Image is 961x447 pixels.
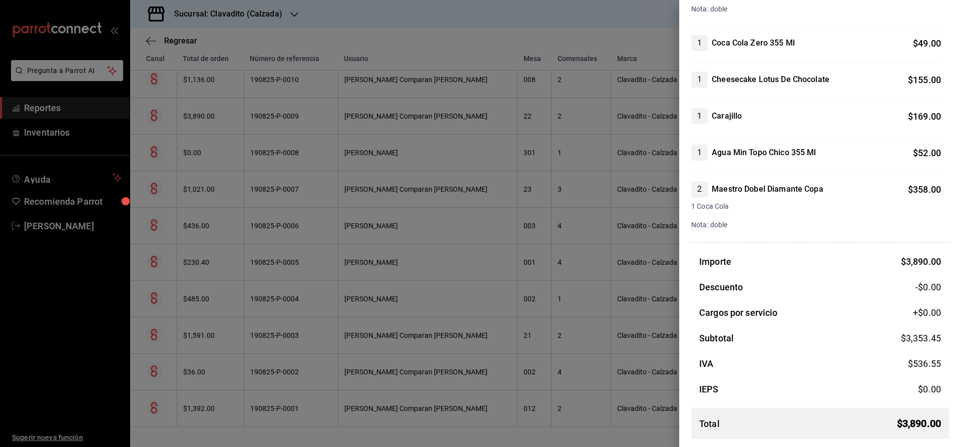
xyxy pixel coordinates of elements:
h4: Maestro Dobel Diamante Copa [712,183,823,195]
span: 2 [691,183,708,195]
span: $ 358.00 [908,184,941,195]
span: +$ 0.00 [913,306,941,319]
span: -$0.00 [915,280,941,294]
span: Nota: doble [691,221,727,229]
span: 1 Coca Cola [691,201,941,212]
span: $ 3,890.00 [901,256,941,267]
h3: Descuento [699,280,743,294]
h3: Subtotal [699,331,734,345]
span: $ 169.00 [908,111,941,122]
span: 1 [691,74,708,86]
h3: Importe [699,255,731,268]
h4: Carajillo [712,110,742,122]
span: $ 52.00 [913,148,941,158]
h4: Cheesecake Lotus De Chocolate [712,74,829,86]
span: $ 0.00 [918,384,941,394]
h3: IEPS [699,382,719,396]
h3: IVA [699,357,713,370]
span: $ 3,353.45 [901,333,941,343]
h3: Total [699,417,720,430]
h4: Agua Min Topo Chico 355 Ml [712,147,816,159]
span: Nota: doble [691,5,727,13]
span: $ 3,890.00 [897,416,941,431]
span: 1 [691,37,708,49]
h3: Cargos por servicio [699,306,778,319]
span: $ 49.00 [913,38,941,49]
span: $ 155.00 [908,75,941,85]
span: 1 [691,147,708,159]
span: $ 536.55 [908,358,941,369]
span: 1 [691,110,708,122]
h4: Coca Cola Zero 355 Ml [712,37,795,49]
